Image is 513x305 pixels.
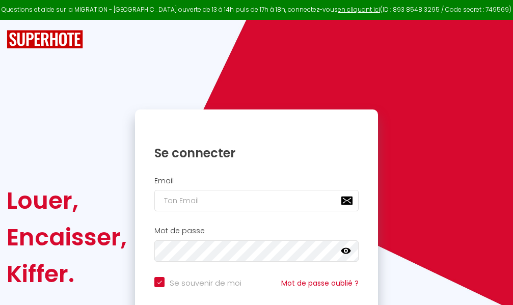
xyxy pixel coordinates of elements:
h1: Se connecter [154,145,359,161]
div: Encaisser, [7,219,127,256]
h2: Email [154,177,359,185]
a: Mot de passe oublié ? [281,278,359,288]
h2: Mot de passe [154,227,359,235]
div: Kiffer. [7,256,127,292]
input: Ton Email [154,190,359,211]
img: SuperHote logo [7,30,83,49]
a: en cliquant ici [338,5,380,14]
div: Louer, [7,182,127,219]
